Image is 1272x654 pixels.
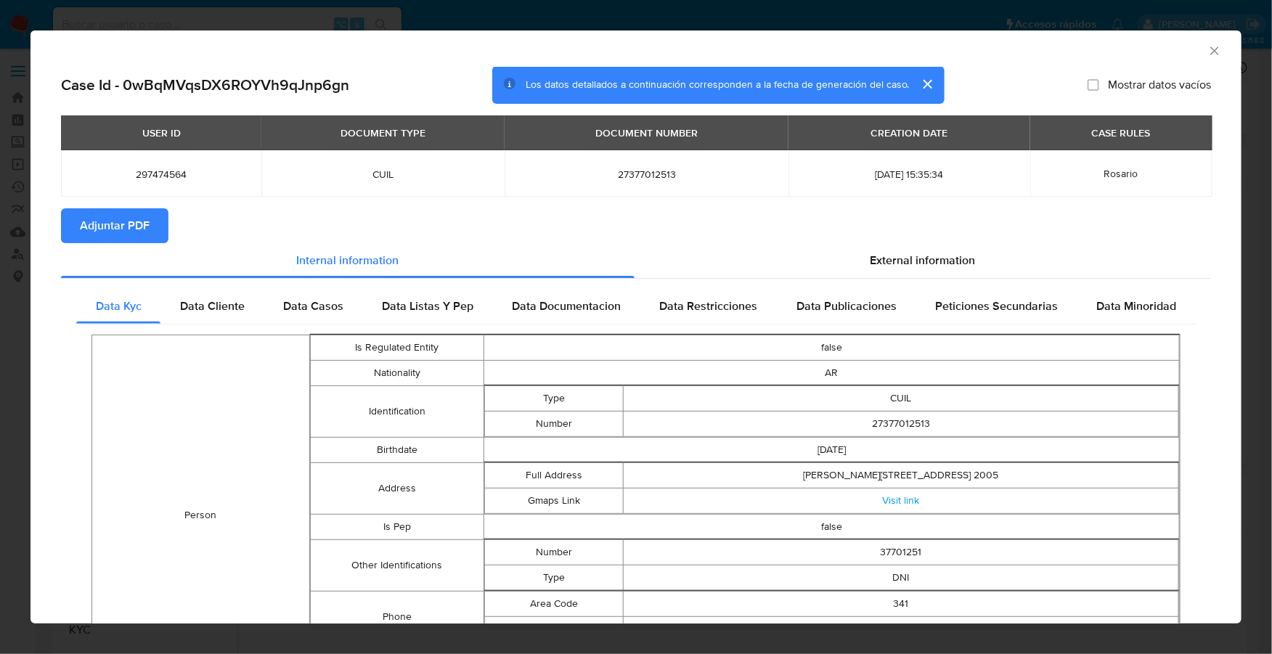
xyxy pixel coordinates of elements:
span: Rosario [1104,166,1138,181]
div: CREATION DATE [863,120,957,145]
span: Peticiones Secundarias [935,298,1058,314]
span: Mostrar datos vacíos [1108,78,1211,92]
td: Is Pep [310,514,484,539]
td: 27377012513 [624,411,1179,436]
td: Nationality [310,360,484,385]
td: Is Regulated Entity [310,335,484,360]
td: Number [485,411,624,436]
div: Detailed internal info [76,289,1196,324]
td: Full Address [485,462,624,488]
h2: Case Id - 0wBqMVqsDX6ROYVh9qJnp6gn [61,75,349,94]
td: false [484,514,1180,539]
td: Type [485,565,624,590]
span: Data Publicaciones [796,298,897,314]
span: Data Cliente [180,298,245,314]
span: [DATE] 15:35:34 [806,168,1013,181]
div: Detailed info [61,243,1211,278]
td: Other Identifications [310,539,484,591]
td: CUIL [624,385,1179,411]
td: DNI [624,565,1179,590]
div: USER ID [134,120,189,145]
span: Los datos detallados a continuación corresponden a la fecha de generación del caso. [526,78,910,92]
td: [PERSON_NAME][STREET_ADDRESS] 2005 [624,462,1179,488]
span: Data Restricciones [660,298,758,314]
span: Data Minoridad [1096,298,1176,314]
span: 27377012513 [522,168,771,181]
span: Adjuntar PDF [80,210,150,242]
span: 297474564 [78,168,244,181]
td: Number [485,539,624,565]
td: Gmaps Link [485,488,624,513]
span: Data Listas Y Pep [382,298,473,314]
td: Area Code [485,591,624,616]
td: 6862584 [624,616,1179,642]
td: Birthdate [310,437,484,462]
td: Type [485,385,624,411]
button: Cerrar ventana [1207,44,1220,57]
span: Data Kyc [96,298,142,314]
td: AR [484,360,1180,385]
div: closure-recommendation-modal [30,30,1242,624]
span: External information [871,252,976,269]
input: Mostrar datos vacíos [1088,79,1099,91]
span: Data Casos [283,298,343,314]
span: Data Documentacion [512,298,621,314]
td: [DATE] [484,437,1180,462]
div: DOCUMENT TYPE [332,120,434,145]
a: Visit link [883,493,920,507]
button: Adjuntar PDF [61,208,168,243]
td: Number [485,616,624,642]
td: Address [310,462,484,514]
td: Identification [310,385,484,437]
td: 37701251 [624,539,1179,565]
button: cerrar [910,67,945,102]
div: DOCUMENT NUMBER [587,120,706,145]
td: Phone [310,591,484,642]
td: 341 [624,591,1179,616]
div: CASE RULES [1083,120,1159,145]
span: Internal information [297,252,399,269]
td: false [484,335,1180,360]
span: CUIL [279,168,487,181]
